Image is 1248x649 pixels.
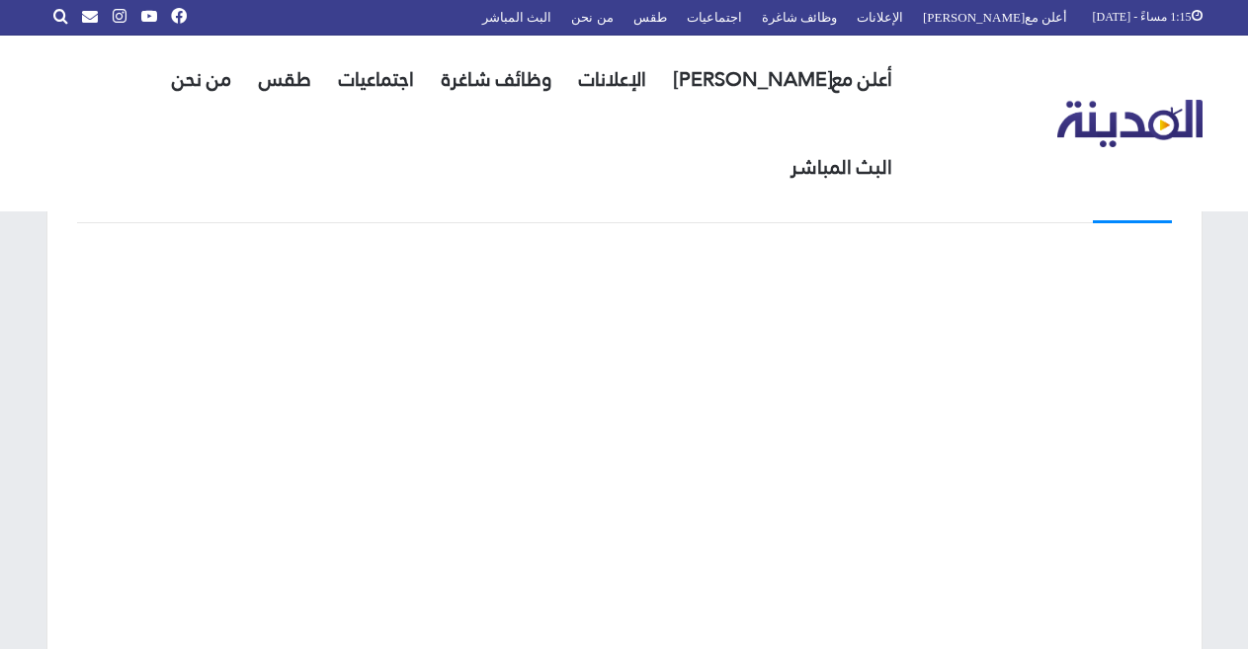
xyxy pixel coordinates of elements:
[777,123,906,211] a: البث المباشر
[158,36,245,123] a: من نحن
[660,36,906,123] a: أعلن مع[PERSON_NAME]
[565,36,660,123] a: الإعلانات
[1057,100,1203,148] img: تلفزيون المدينة
[245,36,325,123] a: طقس
[325,36,428,123] a: اجتماعيات
[428,36,565,123] a: وظائف شاغرة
